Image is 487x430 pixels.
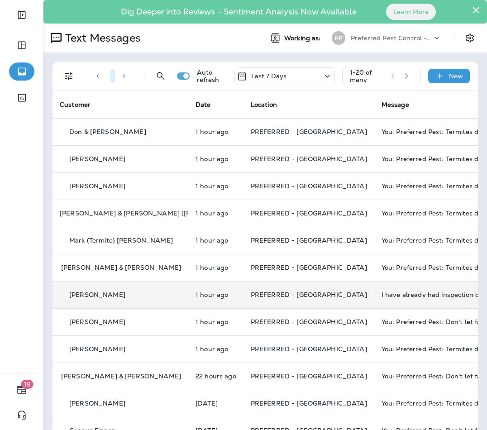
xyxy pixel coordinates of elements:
p: Sep 25, 2025 01:49 PM [196,264,236,271]
button: Filters [60,67,78,85]
p: New [449,72,463,80]
span: PREFERRED - [GEOGRAPHIC_DATA] [251,345,367,353]
button: Close [472,3,480,17]
span: PREFERRED - [GEOGRAPHIC_DATA] [251,399,367,407]
span: PREFERRED - [GEOGRAPHIC_DATA] [251,372,367,380]
p: [PERSON_NAME] & [PERSON_NAME] [61,373,181,380]
p: Sep 23, 2025 01:32 PM [196,400,236,407]
span: Date [196,100,211,109]
span: 19 [21,380,33,389]
p: Dig Deeper into Reviews - Sentiment Analysis Now Available [95,10,383,13]
p: [PERSON_NAME] [69,400,125,407]
span: PREFERRED - [GEOGRAPHIC_DATA] [251,155,367,163]
span: PREFERRED - [GEOGRAPHIC_DATA] [251,128,367,136]
p: [PERSON_NAME] [69,345,125,353]
span: PREFERRED - [GEOGRAPHIC_DATA] [251,236,367,244]
button: Settings [462,30,478,46]
p: Auto refresh [197,69,220,83]
span: Working as: [284,34,323,42]
p: [PERSON_NAME] & [PERSON_NAME] [61,264,181,271]
p: [PERSON_NAME] [69,318,125,325]
p: Text Messages [62,31,141,45]
span: PREFERRED - [GEOGRAPHIC_DATA] [251,209,367,217]
button: Learn More [386,4,436,20]
span: Location [251,100,277,109]
p: Sep 25, 2025 02:19 PM [196,155,236,162]
p: [PERSON_NAME] [69,182,125,190]
p: Sep 25, 2025 02:25 PM [196,128,236,135]
p: Preferred Pest Control - Palmetto [351,34,432,42]
p: Sep 25, 2025 01:37 PM [196,318,236,325]
div: PP [332,31,345,45]
p: Sep 25, 2025 01:34 PM [196,345,236,353]
p: Don & [PERSON_NAME] [69,128,146,135]
span: PREFERRED - [GEOGRAPHIC_DATA] [251,291,367,299]
p: Sep 25, 2025 02:10 PM [196,182,236,190]
span: PREFERRED - [GEOGRAPHIC_DATA] [251,263,367,272]
p: [PERSON_NAME] [69,155,125,162]
p: Sep 24, 2025 05:16 PM [196,373,236,380]
button: Search Messages [152,67,170,85]
span: PREFERRED - [GEOGRAPHIC_DATA] [251,318,367,326]
div: 1 - 20 of many [350,69,384,83]
p: Sep 25, 2025 02:10 PM [196,210,236,217]
button: 19 [9,381,34,399]
p: Sep 25, 2025 02:07 PM [196,237,236,244]
p: [PERSON_NAME] [69,291,125,298]
button: Expand Sidebar [9,6,34,24]
p: Mark (Termite) [PERSON_NAME] [69,237,173,244]
p: Last 7 Days [251,72,287,80]
p: Sep 25, 2025 01:47 PM [196,291,236,298]
span: Customer [60,100,91,109]
span: PREFERRED - [GEOGRAPHIC_DATA] [251,182,367,190]
p: [PERSON_NAME] & [PERSON_NAME] ([PERSON_NAME] [60,210,240,217]
span: Message [382,100,409,109]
